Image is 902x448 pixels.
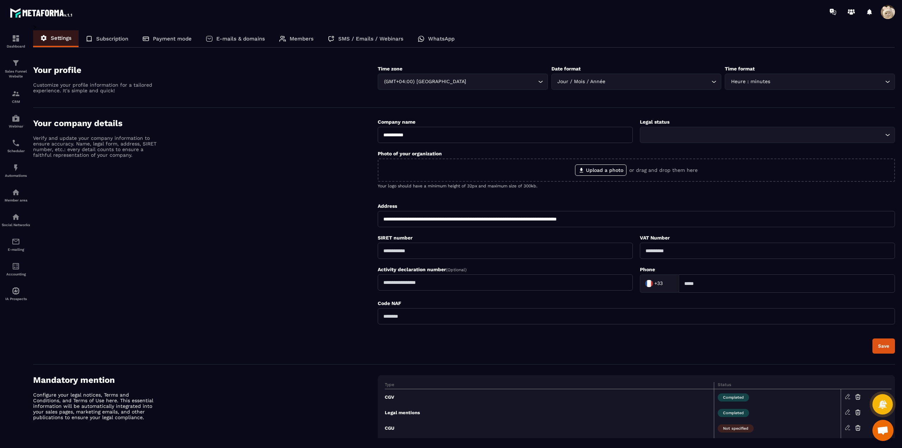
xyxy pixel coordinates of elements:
button: Save [872,338,895,354]
p: SMS / Emails / Webinars [338,36,403,42]
div: Search for option [640,274,679,293]
span: (GMT+04:00) [GEOGRAPHIC_DATA] [382,78,468,86]
p: or drag and drop them here [629,167,698,173]
span: +33 [654,280,663,287]
img: formation [12,89,20,98]
a: emailemailE-mailing [2,232,30,257]
label: Time format [725,66,755,71]
td: Legal mentions [385,405,714,420]
a: formationformationDashboard [2,29,30,54]
label: SIRET number [378,235,413,241]
td: CGV [385,389,714,405]
img: automations [12,188,20,197]
label: Time zone [378,66,402,71]
img: automations [12,287,20,295]
p: Dashboard [2,44,30,48]
p: Subscription [96,36,128,42]
h4: Your company details [33,118,378,128]
span: (Optional) [446,267,467,272]
label: Activity declaration number [378,267,467,272]
span: Completed [718,409,749,417]
h4: Your profile [33,65,378,75]
label: Legal status [640,119,669,125]
img: automations [12,114,20,123]
label: Upload a photo [575,164,626,176]
img: accountant [12,262,20,270]
label: Code NAF [378,300,401,306]
p: Verify and update your company information to ensure accuracy. Name, legal form, address, SIRET n... [33,135,156,158]
a: automationsautomationsWebinar [2,109,30,133]
label: Phone [640,267,655,272]
label: Photo of your organization [378,151,442,156]
p: Social Networks [2,223,30,227]
input: Search for option [644,131,883,139]
td: CGU [385,420,714,436]
a: accountantaccountantAccounting [2,257,30,281]
img: email [12,237,20,246]
p: Member area [2,198,30,202]
div: Search for option [640,127,895,143]
a: Mở cuộc trò chuyện [872,420,894,441]
div: Search for option [725,74,895,90]
img: scheduler [12,139,20,147]
img: social-network [12,213,20,221]
img: formation [12,59,20,67]
span: Heure : minutes [729,78,772,86]
p: Webinar [2,124,30,128]
img: Country Flag [642,276,656,291]
a: formationformationCRM [2,84,30,109]
p: WhatsApp [428,36,455,42]
img: formation [12,34,20,43]
input: Search for option [607,78,710,86]
a: formationformationSales Funnel Website [2,54,30,84]
img: automations [12,163,20,172]
span: Not specified [718,424,754,433]
h4: Mandatory mention [33,375,378,385]
div: Search for option [378,74,548,90]
p: Payment mode [153,36,192,42]
p: IA Prospects [2,297,30,301]
a: automationsautomationsMember area [2,183,30,207]
p: E-mails & domains [216,36,265,42]
th: Status [714,382,841,389]
a: social-networksocial-networkSocial Networks [2,207,30,232]
p: Members [290,36,314,42]
p: Sales Funnel Website [2,69,30,79]
p: Settings [51,35,72,41]
div: Save [878,343,889,349]
p: Customize your profile information for a tailored experience. It's simple and quick! [33,82,156,93]
label: Address [378,203,397,209]
p: CRM [2,100,30,104]
p: Automations [2,174,30,178]
input: Search for option [468,78,536,86]
label: Date format [551,66,581,71]
input: Search for option [664,278,671,289]
span: Jour / Mois / Année [556,78,607,86]
p: Scheduler [2,149,30,153]
span: Completed [718,393,749,402]
th: Type [385,382,714,389]
input: Search for option [772,78,883,86]
label: Company name [378,119,415,125]
p: Accounting [2,272,30,276]
a: schedulerschedulerScheduler [2,133,30,158]
p: Configure your legal notices, Terms and Conditions, and Terms of Use here. This essential informa... [33,392,156,420]
img: logo [10,6,73,19]
p: E-mailing [2,248,30,251]
a: automationsautomationsAutomations [2,158,30,183]
div: Search for option [551,74,722,90]
p: Your logo should have a minimum height of 32px and maximum size of 300kb. [378,183,895,188]
label: VAT Number [640,235,670,241]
